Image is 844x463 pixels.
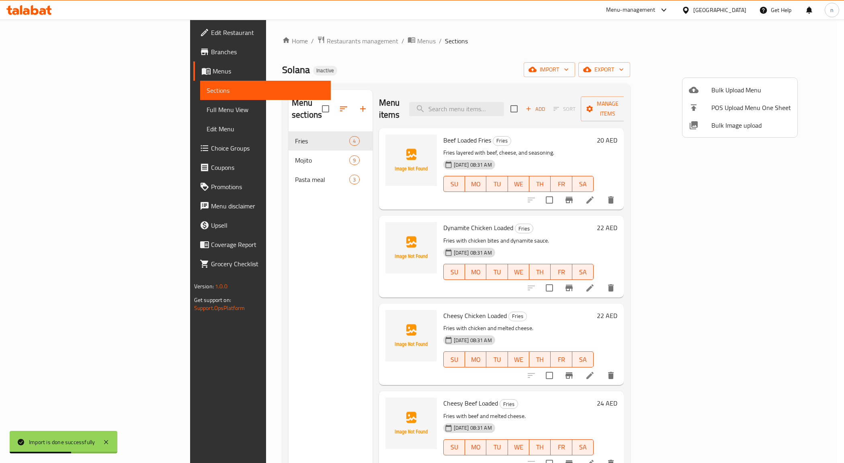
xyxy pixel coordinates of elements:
[29,438,95,447] div: Import is done successfully
[711,120,791,130] span: Bulk Image upload
[682,81,797,99] li: Upload bulk menu
[711,103,791,112] span: POS Upload Menu One Sheet
[711,85,791,95] span: Bulk Upload Menu
[682,99,797,116] li: POS Upload Menu One Sheet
